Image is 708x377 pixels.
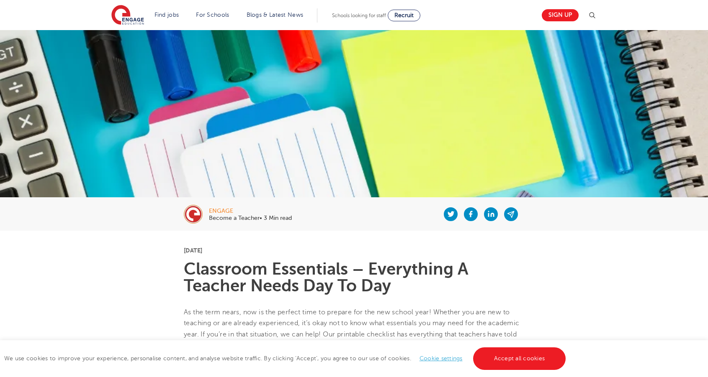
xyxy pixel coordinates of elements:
[542,9,579,21] a: Sign up
[4,355,568,362] span: We use cookies to improve your experience, personalise content, and analyse website traffic. By c...
[196,12,229,18] a: For Schools
[332,13,386,18] span: Schools looking for staff
[209,208,292,214] div: engage
[184,261,524,294] h1: Classroom Essentials – Everything A Teacher Needs Day To Day
[184,331,517,349] span: , we can help! Our printable checklist has everything that teachers have told us that has come in...
[394,12,414,18] span: Recruit
[184,247,524,253] p: [DATE]
[111,5,144,26] img: Engage Education
[473,347,566,370] a: Accept all cookies
[184,308,520,338] span: As the term nears, now is the perfect time to prepare for the new school year! Whether you are ne...
[209,215,292,221] p: Become a Teacher• 3 Min read
[247,12,304,18] a: Blogs & Latest News
[388,10,420,21] a: Recruit
[420,355,463,362] a: Cookie settings
[154,12,179,18] a: Find jobs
